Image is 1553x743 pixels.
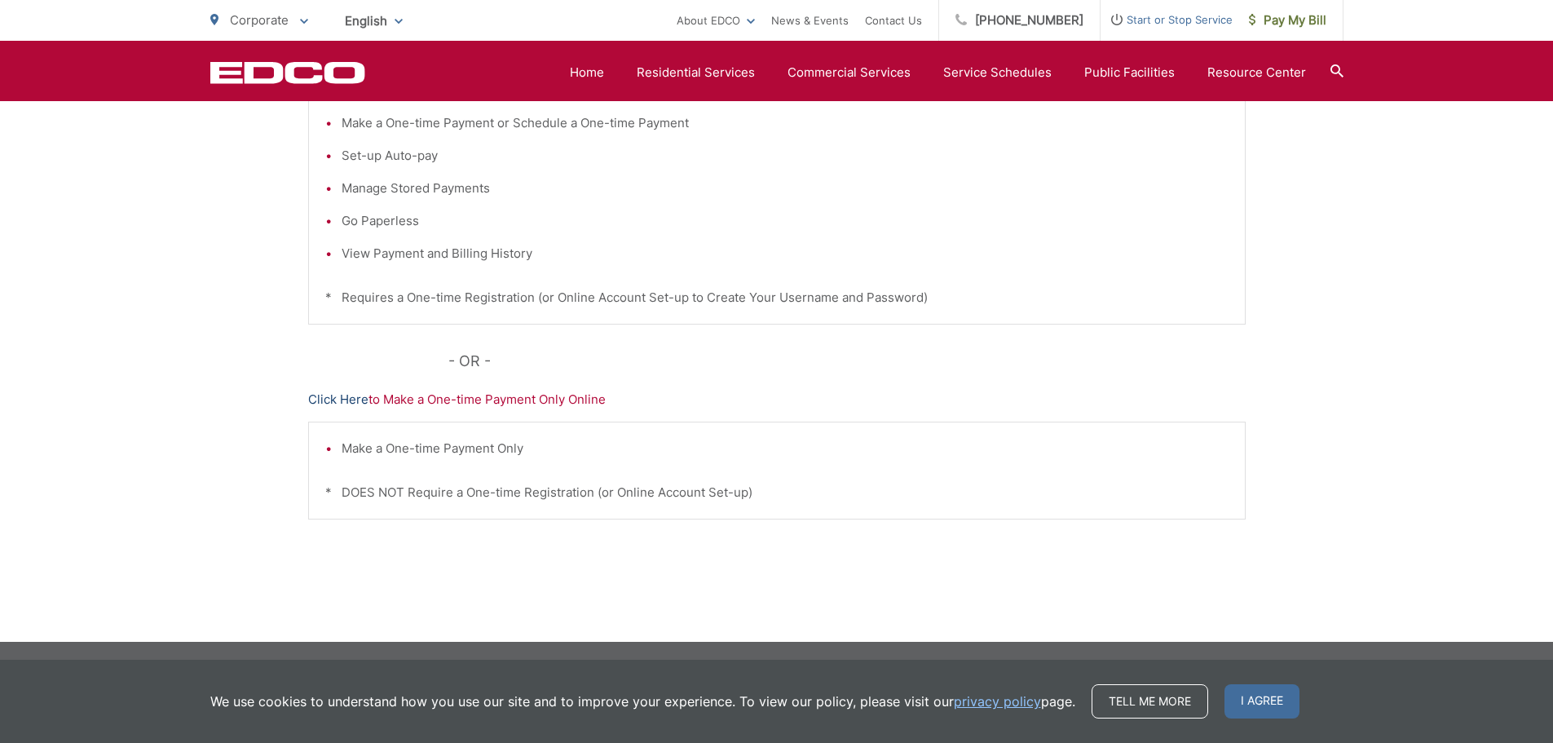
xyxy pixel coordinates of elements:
[865,11,922,30] a: Contact Us
[943,63,1052,82] a: Service Schedules
[771,11,849,30] a: News & Events
[448,349,1246,374] p: - OR -
[308,390,1246,409] p: to Make a One-time Payment Only Online
[342,211,1229,231] li: Go Paperless
[788,63,911,82] a: Commercial Services
[637,63,755,82] a: Residential Services
[1084,63,1175,82] a: Public Facilities
[342,146,1229,166] li: Set-up Auto-pay
[210,692,1075,711] p: We use cookies to understand how you use our site and to improve your experience. To view our pol...
[342,113,1229,133] li: Make a One-time Payment or Schedule a One-time Payment
[1092,684,1208,719] a: Tell me more
[210,61,365,84] a: EDCD logo. Return to the homepage.
[342,244,1229,263] li: View Payment and Billing History
[677,11,755,30] a: About EDCO
[1249,11,1326,30] span: Pay My Bill
[1207,63,1306,82] a: Resource Center
[342,439,1229,458] li: Make a One-time Payment Only
[333,7,415,35] span: English
[570,63,604,82] a: Home
[342,179,1229,198] li: Manage Stored Payments
[954,692,1041,711] a: privacy policy
[1224,684,1299,719] span: I agree
[230,12,289,28] span: Corporate
[325,288,1229,307] p: * Requires a One-time Registration (or Online Account Set-up to Create Your Username and Password)
[308,390,368,409] a: Click Here
[325,483,1229,502] p: * DOES NOT Require a One-time Registration (or Online Account Set-up)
